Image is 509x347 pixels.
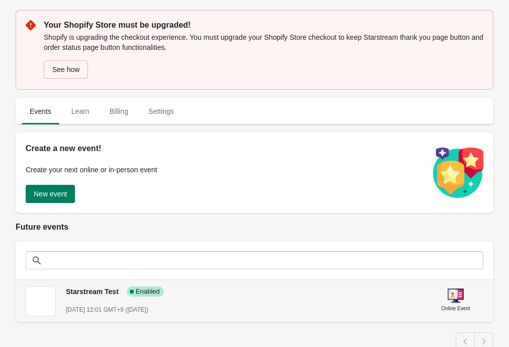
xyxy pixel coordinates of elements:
p: Create your next online or in-person event [26,165,423,175]
span: Billing [102,102,136,120]
span: Events [22,102,59,120]
span: New event [34,190,67,198]
button: New event [26,185,75,203]
span: Starstream Test [66,288,119,296]
h2: Future events [16,221,493,233]
div: Online Event [441,304,470,314]
p: Your Shopify Store must be upgraded! [44,19,483,31]
div: Shopify is upgrading the checkout experience. You must upgrade your Shopify Store checkout to kee... [44,31,483,80]
button: See how [44,60,88,79]
img: online-event-5d64391802a09ceff1f8b055f10f5880.png [448,288,464,304]
h2: Create a new event! [26,143,423,155]
span: Enabled [136,288,160,296]
span: [DATE] 12:01 GMT+9 ([DATE]) [66,306,148,313]
span: Learn [63,102,98,120]
span: Settings [140,102,182,120]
